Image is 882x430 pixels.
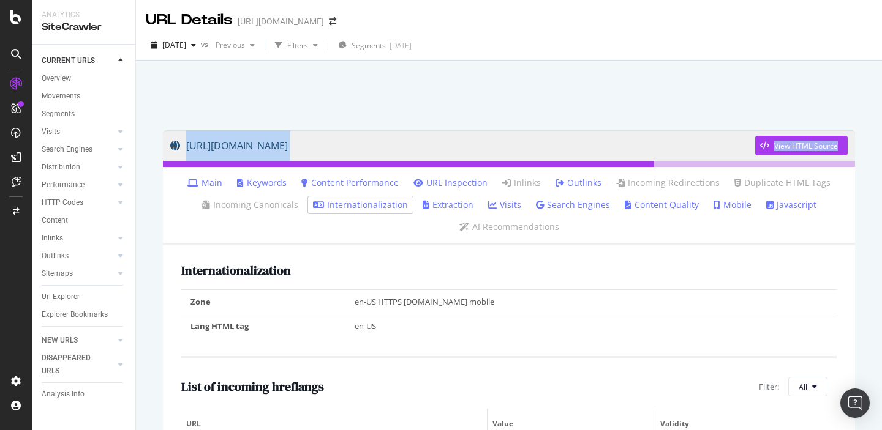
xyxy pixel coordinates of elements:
div: Visits [42,125,60,138]
a: Incoming Redirections [616,177,720,189]
div: Segments [42,108,75,120]
a: HTTP Codes [42,196,115,209]
a: Analysis Info [42,388,127,401]
div: URL Details [146,10,233,31]
a: Search Engines [536,199,610,211]
span: Filter: [759,381,779,393]
a: Explorer Bookmarks [42,308,127,321]
a: CURRENT URLS [42,54,115,67]
span: Previous [211,40,245,50]
a: Internationalization [313,199,408,211]
div: Open Intercom Messenger [840,388,870,418]
a: Duplicate HTML Tags [734,177,831,189]
button: Previous [211,35,260,55]
a: Movements [42,90,127,103]
td: Lang HTML tag [181,314,345,338]
div: Movements [42,90,80,103]
a: Outlinks [42,250,115,262]
a: Url Explorer [42,291,127,303]
div: Overview [42,72,71,85]
div: [DATE] [390,40,412,51]
a: Performance [42,179,115,191]
td: en-US [345,314,837,338]
a: DISAPPEARED URLS [42,352,115,377]
a: Main [187,177,222,189]
div: [URL][DOMAIN_NAME] [238,15,324,28]
button: Segments[DATE] [333,35,417,55]
button: Filters [270,35,323,55]
a: Overview [42,72,127,85]
a: Distribution [42,161,115,174]
a: Search Engines [42,143,115,156]
a: Sitemaps [42,267,115,280]
div: Filters [287,40,308,51]
div: SiteCrawler [42,20,126,34]
a: AI Recommendations [459,221,559,233]
a: Content Quality [625,199,699,211]
a: [URL][DOMAIN_NAME] [170,130,755,161]
a: Mobile [714,199,752,211]
span: Validity [660,418,829,429]
span: URL [186,418,479,429]
a: Inlinks [42,232,115,245]
a: Segments [42,108,127,120]
div: NEW URLS [42,334,78,347]
span: All [799,382,807,392]
div: View HTML Source [774,141,838,151]
button: All [788,377,827,396]
div: Sitemaps [42,267,73,280]
a: Javascript [766,199,816,211]
a: Content Performance [301,177,399,189]
h2: List of incoming hreflangs [181,380,324,393]
h2: Internationalization [181,264,291,277]
div: Analytics [42,10,126,20]
td: Zone [181,290,345,314]
span: Value [492,418,647,429]
a: URL Inspection [413,177,488,189]
div: arrow-right-arrow-left [329,17,336,26]
a: Outlinks [556,177,601,189]
div: Content [42,214,68,227]
div: Outlinks [42,250,69,262]
a: Content [42,214,127,227]
div: Performance [42,179,85,191]
span: vs [201,39,211,50]
a: Visits [42,125,115,138]
div: CURRENT URLS [42,54,95,67]
span: Segments [352,40,386,51]
a: Inlinks [502,177,541,189]
a: Keywords [237,177,287,189]
td: en-US HTTPS [DOMAIN_NAME] mobile [345,290,837,314]
div: Analysis Info [42,388,85,401]
button: [DATE] [146,35,201,55]
a: NEW URLS [42,334,115,347]
button: View HTML Source [755,136,848,155]
div: Search Engines [42,143,92,156]
div: DISAPPEARED URLS [42,352,104,377]
div: Distribution [42,161,80,174]
div: Explorer Bookmarks [42,308,108,321]
a: Visits [488,199,521,211]
a: Extraction [423,199,473,211]
span: 2025 Oct. 3rd [162,40,186,50]
div: Url Explorer [42,291,80,303]
div: Inlinks [42,232,63,245]
div: HTTP Codes [42,196,83,209]
a: Incoming Canonicals [202,199,298,211]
